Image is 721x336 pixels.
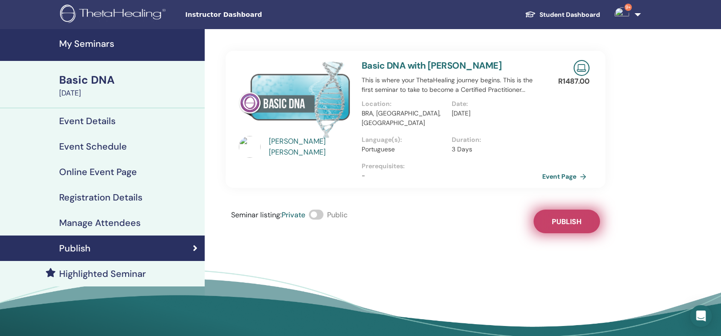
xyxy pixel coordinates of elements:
div: Open Intercom Messenger [690,305,712,327]
p: Prerequisites : [362,161,542,171]
p: - [362,171,542,181]
img: default.jpg [239,136,261,158]
p: Language(s) : [362,135,446,145]
img: default.jpg [615,7,629,22]
h4: Event Schedule [59,141,127,152]
a: Basic DNA with [PERSON_NAME] [362,60,502,71]
div: Basic DNA [59,72,199,88]
img: Live Online Seminar [574,60,590,76]
h4: Online Event Page [59,166,137,177]
p: Location : [362,99,446,109]
span: Instructor Dashboard [185,10,322,20]
h4: Highlighted Seminar [59,268,146,279]
span: Publish [552,217,581,226]
p: Date : [452,99,536,109]
h4: Event Details [59,115,116,126]
p: Duration : [452,135,536,145]
span: Seminar listing : [231,210,282,220]
img: graduation-cap-white.svg [525,10,536,18]
a: [PERSON_NAME] [PERSON_NAME] [269,136,353,158]
span: 9+ [625,4,632,11]
a: Basic DNA[DATE] [54,72,205,99]
img: logo.png [60,5,169,25]
img: Basic DNA [239,60,351,139]
h4: Publish [59,243,91,254]
p: [DATE] [452,109,536,118]
a: Event Page [542,170,590,183]
h4: Manage Attendees [59,217,141,228]
p: Portuguese [362,145,446,154]
button: Publish [534,210,600,233]
h4: My Seminars [59,38,199,49]
a: Student Dashboard [518,6,607,23]
p: 3 Days [452,145,536,154]
h4: Registration Details [59,192,142,203]
p: BRA, [GEOGRAPHIC_DATA], [GEOGRAPHIC_DATA] [362,109,446,128]
span: Public [327,210,348,220]
p: This is where your ThetaHealing journey begins. This is the first seminar to take to become a Cer... [362,75,542,95]
span: Private [282,210,305,220]
div: [DATE] [59,88,199,99]
p: R 1487.00 [558,76,590,87]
